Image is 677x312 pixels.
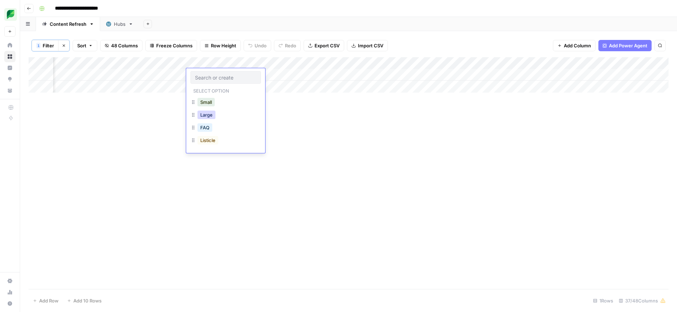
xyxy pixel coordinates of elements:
a: Hubs [100,17,139,31]
span: Undo [255,42,267,49]
a: Insights [4,62,16,73]
span: Add 10 Rows [73,297,102,304]
button: 48 Columns [100,40,142,51]
input: Search or create [195,74,256,81]
div: 1 Rows [590,295,616,306]
button: Import CSV [347,40,388,51]
span: Redo [285,42,296,49]
button: Help + Support [4,298,16,309]
a: Your Data [4,85,16,96]
span: 1 [37,43,39,48]
a: Home [4,40,16,51]
a: Usage [4,287,16,298]
button: Add Row [29,295,63,306]
button: Add Column [553,40,596,51]
div: Small [190,96,261,109]
div: Listicle [190,135,261,147]
div: Content Refresh [50,20,86,28]
button: Workspace: SproutSocial [4,6,16,23]
button: Redo [274,40,301,51]
span: 48 Columns [111,42,138,49]
button: Small [197,98,215,106]
div: 37/48 Columns [616,295,669,306]
button: Sort [73,40,97,51]
span: Filter [43,42,54,49]
p: Select option [190,86,232,94]
button: Row Height [200,40,241,51]
img: SproutSocial Logo [4,8,17,21]
div: FAQ [190,122,261,135]
div: 1 [36,43,41,48]
a: Settings [4,275,16,287]
div: Large [190,109,261,122]
button: Large [197,111,215,119]
span: Export CSV [315,42,340,49]
span: Freeze Columns [156,42,193,49]
span: Add Power Agent [609,42,647,49]
span: Add Row [39,297,59,304]
button: 1Filter [32,40,58,51]
button: Listicle [197,136,218,145]
span: Row Height [211,42,236,49]
button: FAQ [197,123,212,132]
div: Hubs [114,20,126,28]
button: Undo [244,40,271,51]
button: Freeze Columns [145,40,197,51]
button: Add Power Agent [598,40,652,51]
span: Add Column [564,42,591,49]
span: Sort [77,42,86,49]
a: Browse [4,51,16,62]
span: Import CSV [358,42,383,49]
button: Add 10 Rows [63,295,106,306]
a: Content Refresh [36,17,100,31]
a: Opportunities [4,73,16,85]
button: Export CSV [304,40,344,51]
